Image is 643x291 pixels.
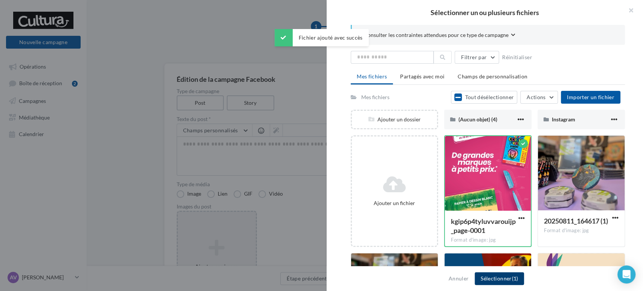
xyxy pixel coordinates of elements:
button: Importer un fichier [561,91,620,104]
button: Filtrer par [455,51,499,64]
div: Fichier ajouté avec succès [274,29,368,46]
span: Consulter les contraintes attendues pour ce type de campagne [364,31,509,39]
div: Ajouter un fichier [355,199,434,207]
div: Mes fichiers [361,93,389,101]
span: kgip6p4tyluvvarouijp_page-0001 [451,217,516,234]
span: (1) [512,275,518,282]
button: Actions [520,91,558,104]
h2: Sélectionner un ou plusieurs fichiers [339,9,631,16]
span: (Aucun objet) (4) [458,116,497,123]
div: Format d'image: jpg [544,227,619,234]
span: Partagés avec moi [400,73,444,80]
div: Ajouter un dossier [352,116,437,123]
span: Champs de personnalisation [458,73,527,80]
span: Mes fichiers [357,73,387,80]
span: Instagram [552,116,575,123]
span: Importer un fichier [567,94,614,100]
span: Actions [527,94,545,100]
button: Sélectionner(1) [475,272,524,285]
button: Réinitialiser [499,53,535,62]
button: Consulter les contraintes attendues pour ce type de campagne [364,31,515,40]
button: Tout désélectionner [451,91,517,104]
div: Format d'image: jpg [451,237,525,244]
div: Open Intercom Messenger [617,265,635,283]
button: Annuler [446,274,472,283]
span: 20250811_164617 (1) [544,217,608,225]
